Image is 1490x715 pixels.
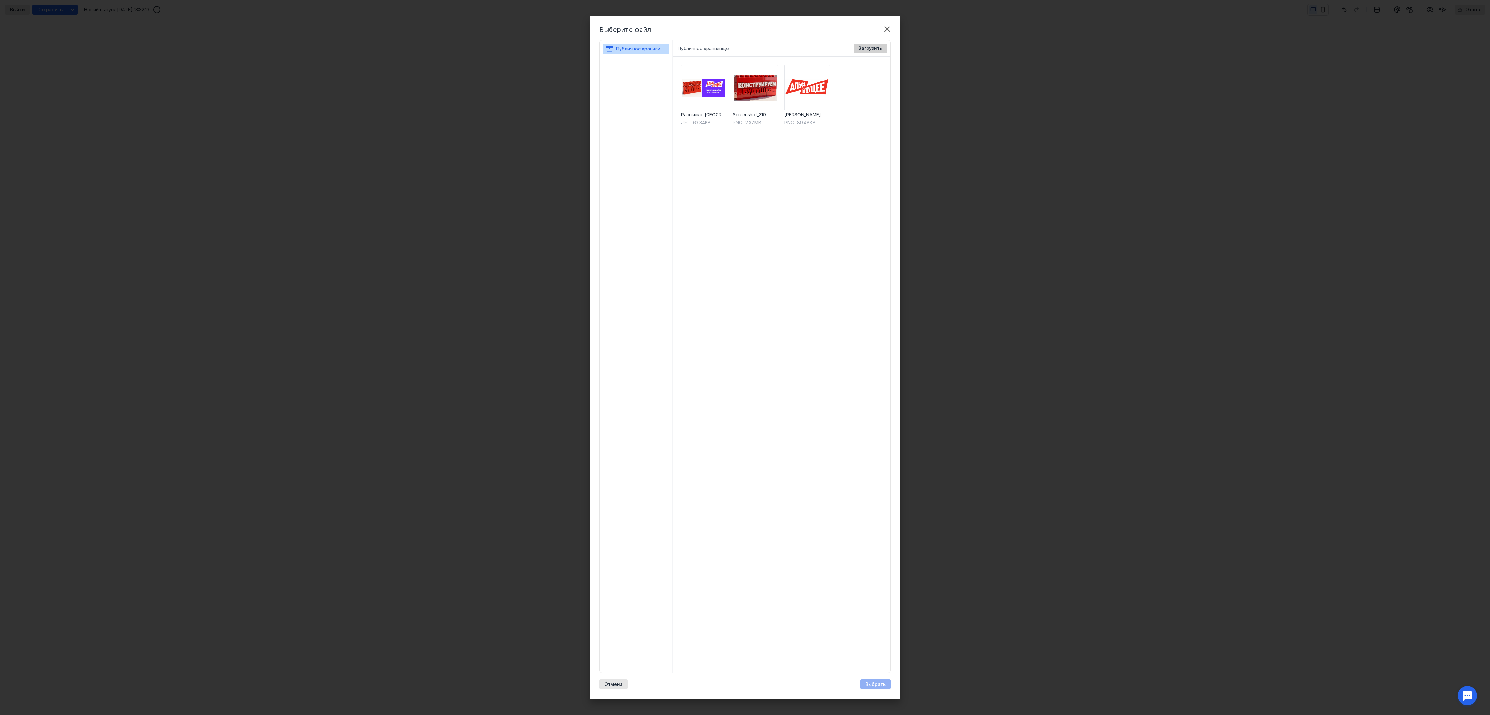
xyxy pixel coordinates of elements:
[681,119,690,126] div: jpg
[733,119,742,126] div: png
[681,65,726,110] img: Рассылка. Шапка.jpg
[681,112,726,118] div: Рассылка. [GEOGRAPHIC_DATA]
[784,119,830,126] div: 89.48KB
[606,44,666,54] button: Публичное хранилище
[858,46,882,51] span: Загрузить
[599,679,628,689] button: Отмена
[784,65,830,110] img: Лого Альфа Будущее.png
[784,119,794,126] div: png
[854,44,887,53] button: Загрузить
[733,65,778,110] img: Screenshot_319.png
[733,112,778,118] div: Screenshot_319
[681,119,726,126] div: 63.34KB
[784,112,830,118] div: [PERSON_NAME]
[604,682,623,687] span: Отмена
[599,26,651,34] span: Выберите файл
[733,119,778,126] div: 2.37MB
[616,46,667,51] span: Публичное хранилище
